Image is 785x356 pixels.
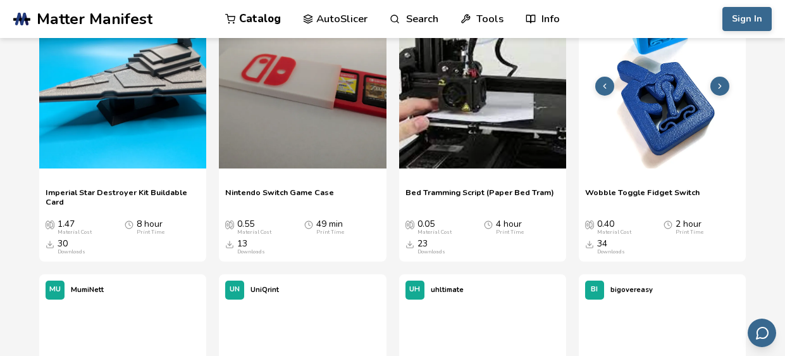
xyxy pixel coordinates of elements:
span: Average Cost [46,219,54,229]
div: 2 hour [676,219,703,236]
div: 8 hour [137,219,164,236]
span: Average Print Time [664,219,672,229]
span: Downloads [225,239,234,249]
span: Matter Manifest [37,10,152,28]
span: UN [230,286,240,294]
div: Print Time [137,229,164,236]
div: 13 [237,239,265,255]
span: Average Print Time [304,219,313,229]
div: Material Cost [597,229,631,236]
div: Downloads [597,249,625,255]
span: Average Cost [225,219,234,229]
p: bigovereasy [610,283,653,296]
button: Send feedback via email [748,319,776,347]
span: Average Cost [585,219,594,229]
div: Print Time [496,229,524,236]
div: Material Cost [58,229,92,236]
div: 1.47 [58,219,92,236]
div: Print Time [316,229,344,236]
span: UH [409,286,420,294]
a: Bed Tramming Script (Paper Bed Tram) [405,188,554,207]
p: UniQrint [250,283,279,296]
a: Nintendo Switch Game Case [225,188,334,207]
button: Sign In [722,7,772,31]
div: 30 [58,239,85,255]
p: MumiNett [71,283,104,296]
div: 34 [597,239,625,255]
span: MU [49,286,61,294]
span: Downloads [405,239,414,249]
div: Print Time [676,229,703,236]
div: 0.05 [417,219,452,236]
div: Material Cost [237,229,271,236]
span: Average Cost [405,219,414,229]
span: Average Print Time [484,219,493,229]
span: BI [591,286,598,294]
div: Downloads [417,249,445,255]
span: Downloads [585,239,594,249]
span: Downloads [46,239,54,249]
span: Average Print Time [125,219,133,229]
div: 23 [417,239,445,255]
div: Material Cost [417,229,452,236]
p: uhltimate [431,283,464,296]
div: 0.40 [597,219,631,236]
div: Downloads [237,249,265,255]
div: Downloads [58,249,85,255]
div: 49 min [316,219,344,236]
div: 4 hour [496,219,524,236]
a: Wobble Toggle Fidget Switch [585,188,700,207]
a: Imperial Star Destroyer Kit Buildable Card [46,188,200,207]
div: 0.55 [237,219,271,236]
